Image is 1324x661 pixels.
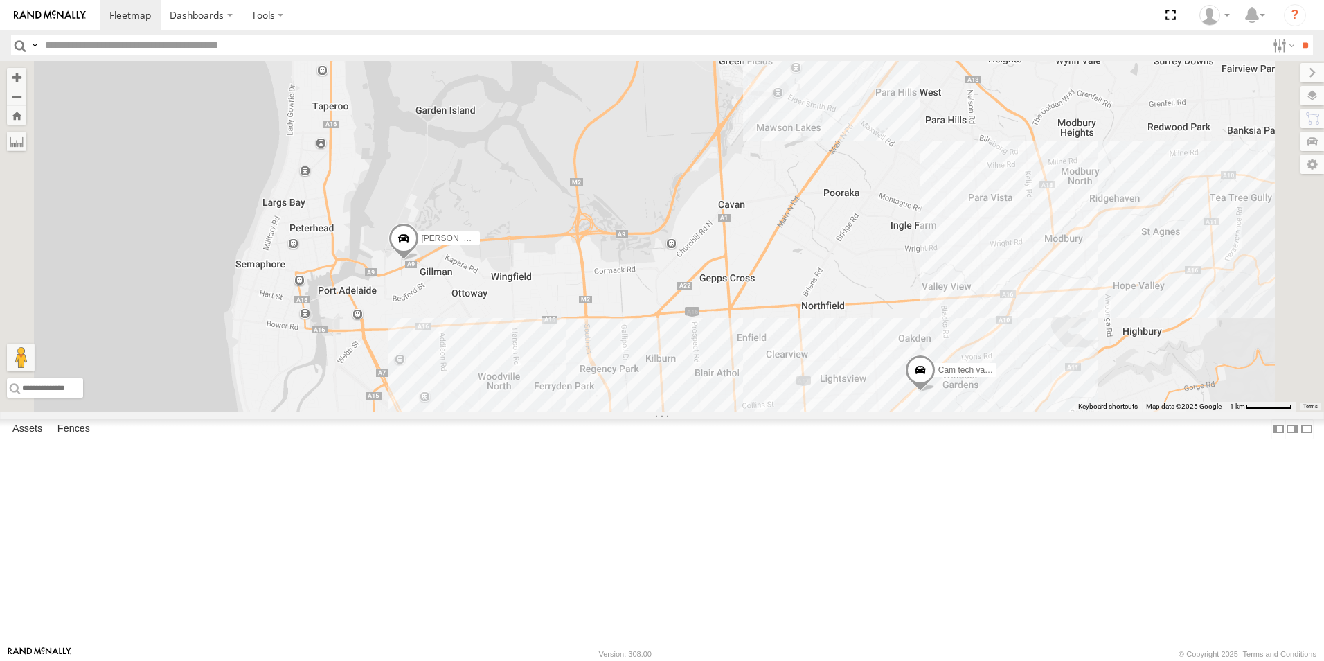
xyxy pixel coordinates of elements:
[1271,419,1285,439] label: Dock Summary Table to the Left
[1230,403,1245,410] span: 1 km
[1195,5,1235,26] div: Cameron Roberts
[1303,404,1318,409] a: Terms (opens in new tab)
[51,419,97,439] label: Fences
[1146,403,1222,410] span: Map data ©2025 Google
[7,344,35,371] button: Drag Pegman onto the map to open Street View
[7,87,26,106] button: Zoom out
[14,10,86,20] img: rand-logo.svg
[938,366,1030,376] span: Cam tech van S943DGC
[1284,4,1306,26] i: ?
[1226,402,1296,412] button: Map Scale: 1 km per 64 pixels
[1267,35,1297,55] label: Search Filter Options
[29,35,40,55] label: Search Query
[599,650,652,658] div: Version: 308.00
[8,647,71,661] a: Visit our Website
[1243,650,1316,658] a: Terms and Conditions
[7,68,26,87] button: Zoom in
[1285,419,1299,439] label: Dock Summary Table to the Right
[422,233,549,243] span: [PERSON_NAME] Van S434-DDD
[6,419,49,439] label: Assets
[7,106,26,125] button: Zoom Home
[1078,402,1138,412] button: Keyboard shortcuts
[1300,419,1314,439] label: Hide Summary Table
[1179,650,1316,658] div: © Copyright 2025 -
[1300,155,1324,174] label: Map Settings
[7,132,26,151] label: Measure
